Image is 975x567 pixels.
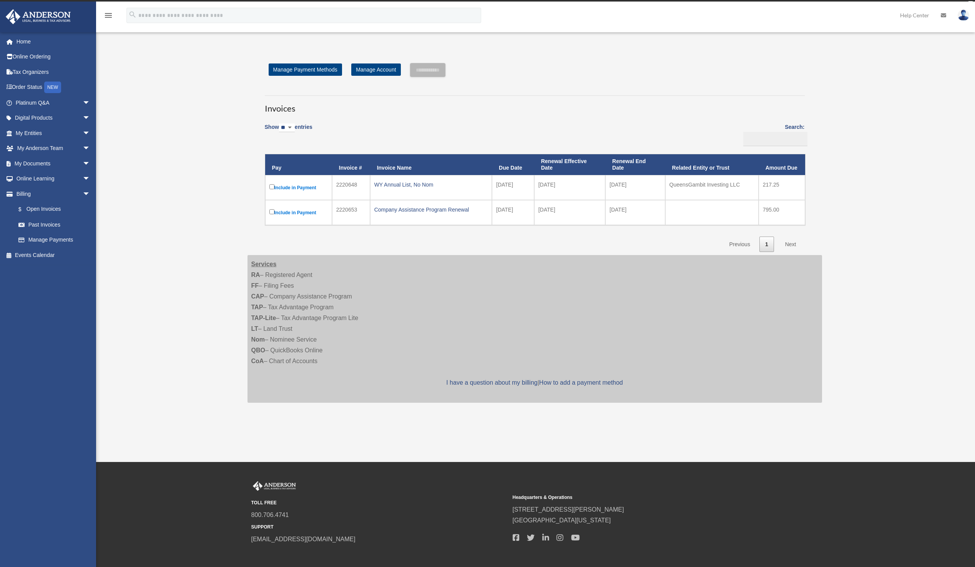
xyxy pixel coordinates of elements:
[251,377,818,388] p: |
[370,154,492,175] th: Invoice Name: activate to sort column ascending
[332,200,370,225] td: 2220653
[743,132,807,147] input: Search:
[11,202,94,217] a: $Open Invoices
[741,122,805,146] label: Search:
[251,499,507,507] small: TOLL FREE
[251,347,265,354] strong: QBO
[265,95,805,115] h3: Invoices
[251,272,260,278] strong: RA
[251,523,507,531] small: SUPPORT
[492,200,534,225] td: [DATE]
[269,208,328,217] label: Include in Payment
[251,512,289,518] a: 800.706.4741
[958,10,969,21] img: User Pic
[251,261,277,267] strong: Services
[759,154,805,175] th: Amount Due: activate to sort column ascending
[5,156,102,171] a: My Documentsarrow_drop_down
[104,11,113,20] i: menu
[11,217,98,232] a: Past Invoices
[446,379,537,386] a: I have a question about my billing
[5,125,102,141] a: My Entitiesarrow_drop_down
[279,123,295,132] select: Showentries
[492,154,534,175] th: Due Date: activate to sort column ascending
[723,237,756,252] a: Previous
[247,255,822,403] div: – Registered Agent – Filing Fees – Company Assistance Program – Tax Advantage Program – Tax Advan...
[251,336,265,343] strong: Nom
[513,494,769,502] small: Headquarters & Operations
[759,175,805,200] td: 217.25
[251,315,276,321] strong: TAP-Lite
[269,183,328,192] label: Include in Payment
[11,232,98,248] a: Manage Payments
[539,379,623,386] a: How to add a payment method
[265,122,312,140] label: Show entries
[374,204,488,215] div: Company Assistance Program Renewal
[534,175,605,200] td: [DATE]
[5,80,102,95] a: Order StatusNEW
[759,237,774,252] a: 1
[251,293,264,300] strong: CAP
[23,205,27,214] span: $
[251,358,264,364] strong: CoA
[759,200,805,225] td: 795.00
[83,125,98,141] span: arrow_drop_down
[3,9,73,24] img: Anderson Advisors Platinum Portal
[513,517,611,524] a: [GEOGRAPHIC_DATA][US_STATE]
[251,325,258,332] strong: LT
[251,536,355,542] a: [EMAIL_ADDRESS][DOMAIN_NAME]
[968,1,973,6] div: close
[351,63,400,76] a: Manage Account
[83,95,98,111] span: arrow_drop_down
[5,247,102,263] a: Events Calendar
[332,154,370,175] th: Invoice #: activate to sort column ascending
[265,154,332,175] th: Pay: activate to sort column descending
[83,110,98,126] span: arrow_drop_down
[269,63,342,76] a: Manage Payment Methods
[5,141,102,156] a: My Anderson Teamarrow_drop_down
[5,95,102,110] a: Platinum Q&Aarrow_drop_down
[665,154,759,175] th: Related Entity or Trust: activate to sort column ascending
[44,82,61,93] div: NEW
[83,186,98,202] span: arrow_drop_down
[534,200,605,225] td: [DATE]
[374,179,488,190] div: WY Annual List, No Nom
[5,171,102,187] a: Online Learningarrow_drop_down
[332,175,370,200] td: 2220648
[5,64,102,80] a: Tax Organizers
[251,282,259,289] strong: FF
[605,200,665,225] td: [DATE]
[534,154,605,175] th: Renewal Effective Date: activate to sort column ascending
[104,13,113,20] a: menu
[83,141,98,157] span: arrow_drop_down
[128,10,137,19] i: search
[83,171,98,187] span: arrow_drop_down
[5,110,102,126] a: Digital Productsarrow_drop_down
[251,481,297,491] img: Anderson Advisors Platinum Portal
[605,175,665,200] td: [DATE]
[269,209,274,214] input: Include in Payment
[665,175,759,200] td: QueensGambit Investing LLC
[269,184,274,189] input: Include in Payment
[513,506,624,513] a: [STREET_ADDRESS][PERSON_NAME]
[605,154,665,175] th: Renewal End Date: activate to sort column ascending
[251,304,263,310] strong: TAP
[83,156,98,172] span: arrow_drop_down
[5,34,102,49] a: Home
[5,186,98,202] a: Billingarrow_drop_down
[492,175,534,200] td: [DATE]
[779,237,802,252] a: Next
[5,49,102,65] a: Online Ordering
